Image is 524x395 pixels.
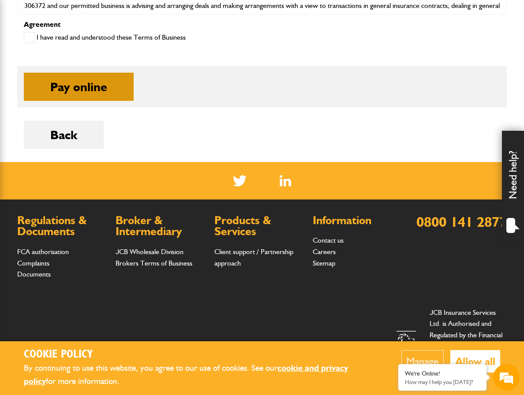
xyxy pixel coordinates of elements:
h2: Broker & Intermediary [116,215,205,237]
button: Manage [401,350,444,373]
a: Sitemap [313,259,335,267]
a: Client support / Partnership approach [214,247,293,267]
button: Pay online [24,73,134,101]
div: Minimize live chat window [145,4,166,26]
a: Documents [17,270,51,278]
textarea: Type your message and hit 'Enter' [11,159,161,264]
button: Allow all [450,350,500,373]
a: JCB Wholesale Division [116,247,183,256]
div: Need help? [502,131,524,241]
p: JCB Insurance Services Ltd. is Authorised and Regulated by the Financial Conduct Authority and is... [430,307,507,386]
a: Careers [313,247,336,256]
img: Linked In [280,175,292,186]
a: Contact us [313,236,344,244]
em: Start Chat [120,271,160,283]
a: FCA authorisation [17,247,69,256]
label: I have read and understood these Terms of Business [24,32,186,43]
a: LinkedIn [280,175,292,186]
button: Back [24,121,104,149]
div: Chat with us now [46,49,148,61]
p: How may I help you today? [405,379,480,385]
h2: Products & Services [214,215,304,237]
p: By continuing to use this website, you agree to our use of cookies. See our for more information. [24,362,374,388]
h2: Regulations & Documents [17,215,107,237]
input: Enter your last name [11,81,161,101]
input: Enter your phone number [11,133,161,153]
img: d_20077148190_company_1631870298795_20077148190 [15,49,37,61]
a: 0800 141 2877 [416,213,507,230]
input: Enter your email address [11,107,161,127]
a: Brokers Terms of Business [116,259,192,267]
h2: Information [313,215,402,226]
div: We're Online! [405,370,480,377]
p: Agreement [24,21,500,28]
h2: Cookie Policy [24,348,374,362]
a: Complaints [17,259,49,267]
img: Twitter [233,175,247,186]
